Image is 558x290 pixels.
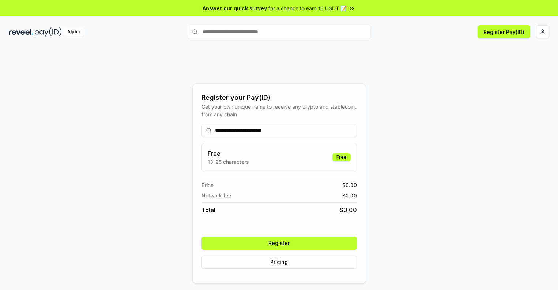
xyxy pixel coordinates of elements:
[201,93,357,103] div: Register your Pay(ID)
[201,256,357,269] button: Pricing
[201,237,357,250] button: Register
[208,158,249,166] p: 13-25 characters
[208,149,249,158] h3: Free
[9,27,33,37] img: reveel_dark
[478,25,530,38] button: Register Pay(ID)
[201,181,214,189] span: Price
[35,27,62,37] img: pay_id
[268,4,347,12] span: for a chance to earn 10 USDT 📝
[201,206,215,214] span: Total
[340,206,357,214] span: $ 0.00
[201,192,231,199] span: Network fee
[342,181,357,189] span: $ 0.00
[342,192,357,199] span: $ 0.00
[201,103,357,118] div: Get your own unique name to receive any crypto and stablecoin, from any chain
[203,4,267,12] span: Answer our quick survey
[63,27,84,37] div: Alpha
[332,153,351,161] div: Free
